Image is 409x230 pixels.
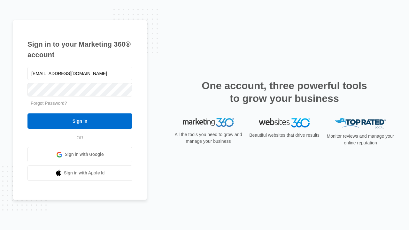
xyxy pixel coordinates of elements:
[27,147,132,162] a: Sign in with Google
[27,39,132,60] h1: Sign in to your Marketing 360® account
[31,101,67,106] a: Forgot Password?
[200,79,369,105] h2: One account, three powerful tools to grow your business
[335,118,386,129] img: Top Rated Local
[173,131,244,145] p: All the tools you need to grow and manage your business
[65,151,104,158] span: Sign in with Google
[325,133,396,146] p: Monitor reviews and manage your online reputation
[27,67,132,80] input: Email
[27,165,132,181] a: Sign in with Apple Id
[249,132,320,139] p: Beautiful websites that drive results
[183,118,234,127] img: Marketing 360
[72,134,88,141] span: OR
[27,113,132,129] input: Sign In
[259,118,310,127] img: Websites 360
[64,170,105,176] span: Sign in with Apple Id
